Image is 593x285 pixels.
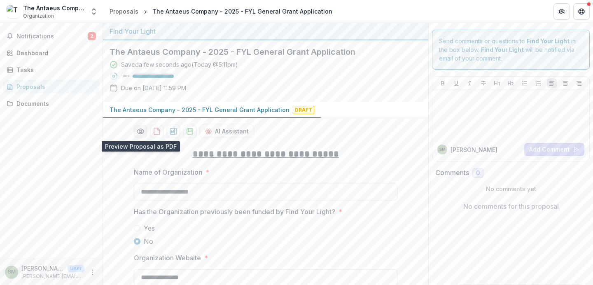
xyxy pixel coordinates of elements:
button: Align Left [547,78,557,88]
button: AI Assistant [200,125,254,138]
p: Has the Organization previously been funded by Find Your Light? [134,207,335,217]
span: 2 [88,32,96,40]
div: The Antaeus Company [23,4,85,12]
div: Saved a few seconds ago ( Today @ 5:11pm ) [121,60,238,69]
div: Proposals [16,82,93,91]
button: Preview 46f77161-2bbd-4219-a2f3-f5f8b78969cb-0.pdf [134,125,147,138]
nav: breadcrumb [106,5,336,17]
div: Send comments or questions to in the box below. will be notified via email of your comment. [432,30,590,70]
button: download-proposal [167,125,180,138]
button: Open entity switcher [88,3,100,20]
button: Italicize [465,78,475,88]
p: No comments for this proposal [463,201,559,211]
div: Dashboard [16,49,93,57]
button: Align Right [574,78,584,88]
p: The Antaeus Company - 2025 - FYL General Grant Application [110,105,289,114]
div: Find Your Light [110,26,422,36]
p: 100 % [121,73,129,79]
h2: The Antaeus Company - 2025 - FYL General Grant Application [110,47,409,57]
p: Due on [DATE] 11:59 PM [121,84,186,92]
div: Proposals [110,7,138,16]
button: More [88,267,98,277]
p: No comments yet [435,185,586,193]
p: [PERSON_NAME][EMAIL_ADDRESS][DOMAIN_NAME] [21,273,84,280]
div: Tasks [16,65,93,74]
button: Partners [553,3,570,20]
span: Organization [23,12,54,20]
img: The Antaeus Company [7,5,20,18]
strong: Find Your Light [527,37,570,44]
span: Draft [293,106,314,114]
span: Notifications [16,33,88,40]
button: Add Comment [524,143,584,156]
button: Bullet List [520,78,530,88]
span: 0 [476,170,480,177]
button: download-proposal [150,125,163,138]
a: Dashboard [3,46,99,60]
p: Name of Organization [134,167,202,177]
a: Tasks [3,63,99,77]
div: Documents [16,99,93,108]
button: Get Help [573,3,590,20]
button: download-proposal [183,125,196,138]
button: Align Center [560,78,570,88]
a: Proposals [106,5,142,17]
h2: Comments [435,169,469,177]
p: Organization Website [134,253,201,263]
a: Documents [3,97,99,110]
button: Underline [451,78,461,88]
a: Proposals [3,80,99,93]
p: [PERSON_NAME] [451,145,497,154]
button: Strike [479,78,488,88]
div: Sophie Bell Meincke [439,147,446,152]
button: Notifications2 [3,30,99,43]
p: User [68,265,84,272]
div: The Antaeus Company - 2025 - FYL General Grant Application [152,7,332,16]
button: Heading 2 [506,78,516,88]
button: Ordered List [533,78,543,88]
p: [PERSON_NAME] [21,264,64,273]
span: Yes [144,223,155,233]
button: Heading 1 [492,78,502,88]
span: No [144,236,153,246]
button: Bold [438,78,448,88]
strong: Find Your Light [481,46,524,53]
div: Sophie Bell Meincke [8,269,16,275]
